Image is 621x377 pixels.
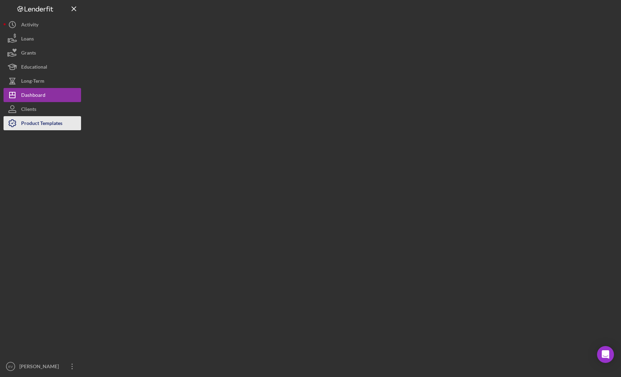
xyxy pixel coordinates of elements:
[4,18,81,32] button: Activity
[4,102,81,116] button: Clients
[21,88,45,104] div: Dashboard
[21,74,44,90] div: Long-Term
[4,60,81,74] button: Educational
[4,359,81,373] button: EV[PERSON_NAME]
[21,102,36,118] div: Clients
[597,346,614,363] div: Open Intercom Messenger
[21,18,38,33] div: Activity
[21,116,62,132] div: Product Templates
[4,88,81,102] button: Dashboard
[4,74,81,88] button: Long-Term
[4,32,81,46] button: Loans
[4,46,81,60] button: Grants
[21,60,47,76] div: Educational
[21,46,36,62] div: Grants
[8,365,13,369] text: EV
[4,116,81,130] button: Product Templates
[21,32,34,48] div: Loans
[18,359,63,375] div: [PERSON_NAME]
